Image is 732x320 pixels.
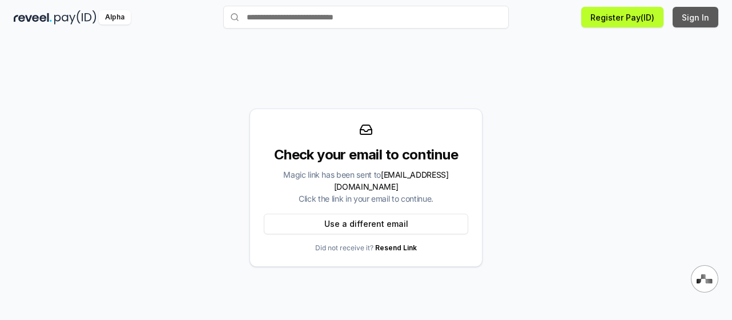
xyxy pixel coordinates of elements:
div: Check your email to continue [264,146,468,164]
img: pay_id [54,10,96,25]
img: reveel_dark [14,10,52,25]
a: Resend Link [375,243,417,252]
span: [EMAIL_ADDRESS][DOMAIN_NAME] [334,170,449,191]
p: Did not receive it? [315,243,417,253]
button: Use a different email [264,214,468,234]
div: Magic link has been sent to Click the link in your email to continue. [264,169,468,205]
img: svg+xml,%3Csvg%20xmlns%3D%22http%3A%2F%2Fwww.w3.org%2F2000%2Fsvg%22%20width%3D%2228%22%20height%3... [697,274,713,283]
div: Alpha [99,10,131,25]
button: Register Pay(ID) [581,7,663,27]
button: Sign In [673,7,718,27]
